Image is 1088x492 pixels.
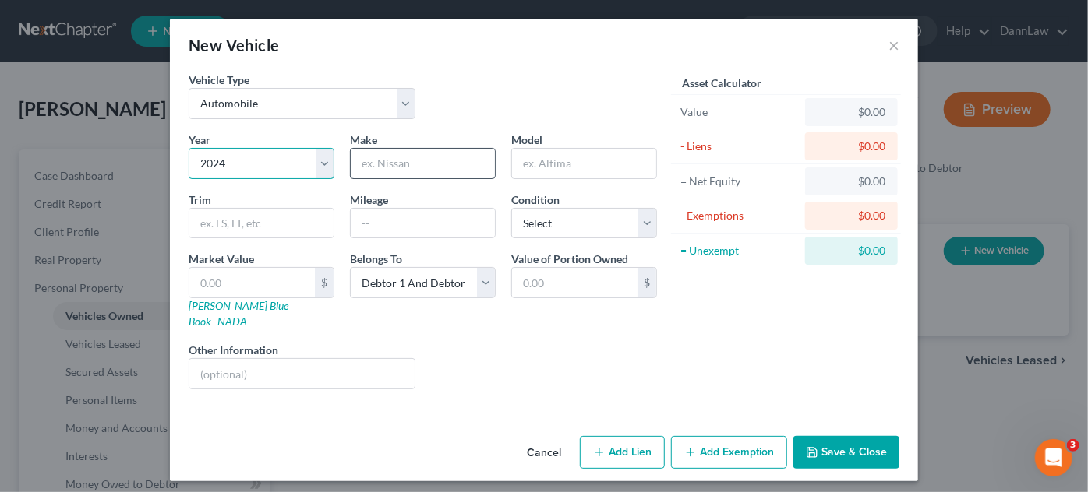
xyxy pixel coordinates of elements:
label: Asset Calculator [682,75,761,91]
label: Mileage [350,192,388,208]
div: $0.00 [818,104,885,120]
div: $0.00 [818,139,885,154]
span: 3 [1067,439,1079,452]
button: Add Exemption [671,436,787,469]
button: Save & Close [793,436,899,469]
input: ex. Nissan [351,149,495,178]
label: Value of Portion Owned [511,251,628,267]
input: ex. LS, LT, etc [189,209,334,238]
input: 0.00 [512,268,638,297]
div: Value [680,104,798,120]
button: × [888,36,899,54]
input: (optional) [189,359,415,388]
a: NADA [217,315,247,328]
div: - Liens [680,139,798,154]
div: $0.00 [818,208,885,223]
div: $0.00 [818,243,885,258]
label: Market Value [189,251,254,267]
div: $ [638,268,656,297]
a: [PERSON_NAME] Blue Book [189,299,288,328]
div: $ [315,268,334,297]
label: Vehicle Type [189,72,249,88]
span: Belongs To [350,252,402,265]
label: Condition [511,192,560,208]
label: Year [189,132,210,148]
input: 0.00 [189,268,315,297]
div: - Exemptions [680,208,798,223]
div: New Vehicle [189,34,279,56]
div: = Unexempt [680,243,798,258]
input: ex. Altima [512,149,656,178]
button: Add Lien [580,436,665,469]
input: -- [351,209,495,238]
label: Trim [189,192,211,208]
button: Cancel [514,438,574,469]
div: $0.00 [818,174,885,189]
span: Make [350,133,377,146]
label: Model [511,132,542,148]
label: Other Information [189,342,278,358]
iframe: Intercom live chat [1035,439,1072,476]
div: = Net Equity [680,174,798,189]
